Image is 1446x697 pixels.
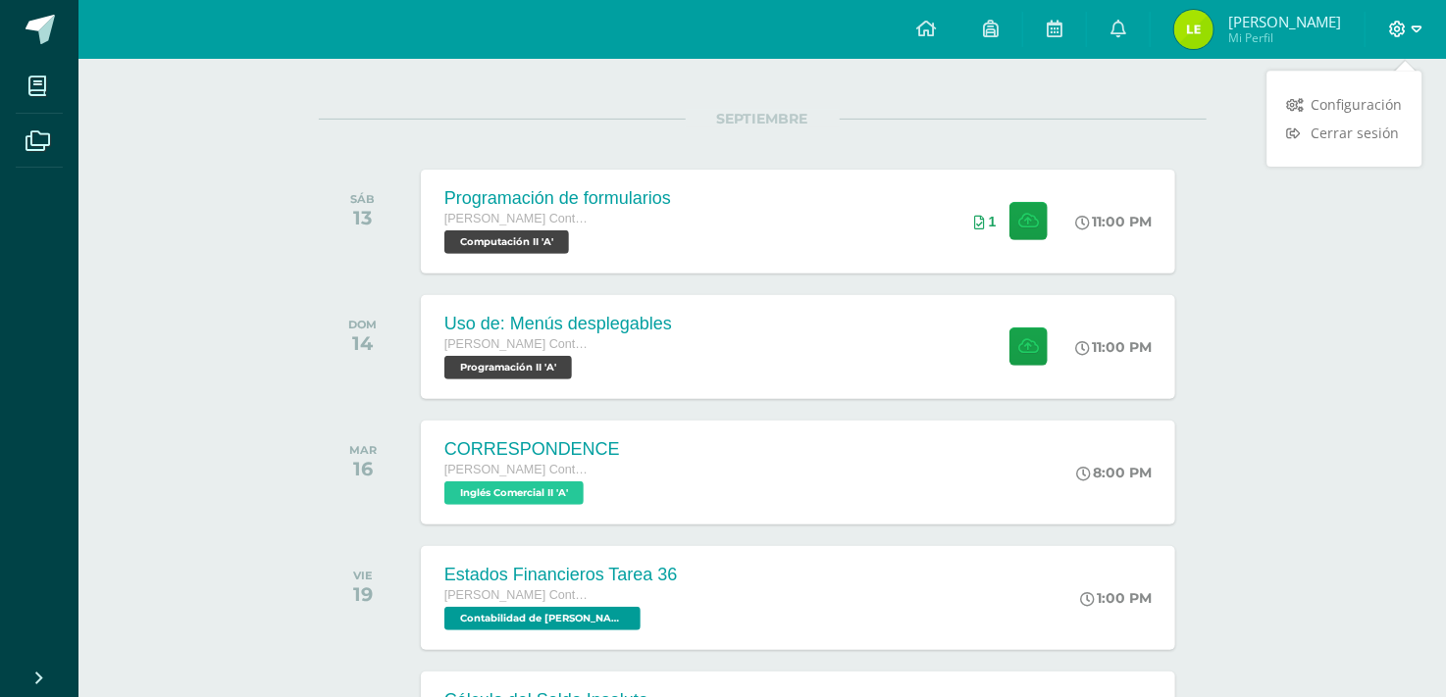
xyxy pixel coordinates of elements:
[1267,90,1422,119] a: Configuración
[348,318,377,331] div: DOM
[686,110,840,127] span: SEPTIEMBRE
[1075,338,1152,356] div: 11:00 PM
[444,565,678,585] div: Estados Financieros Tarea 36
[350,206,375,229] div: 13
[444,230,569,254] span: Computación II 'A'
[353,582,373,606] div: 19
[444,588,592,602] span: [PERSON_NAME] Contador con Orientación en Computación
[1312,124,1400,142] span: Cerrar sesión
[1312,95,1403,114] span: Configuración
[348,331,377,355] div: 14
[444,188,671,209] div: Programación de formularios
[1174,10,1214,49] img: 86f30c446fd916061315cc3d93a0319f.png
[444,356,572,379] span: Programación II 'A'
[1228,12,1341,31] span: [PERSON_NAME]
[444,314,672,334] div: Uso de: Menús desplegables
[353,569,373,582] div: VIE
[1075,213,1152,230] div: 11:00 PM
[444,337,592,351] span: [PERSON_NAME] Contador con Orientación en Computación
[1228,29,1341,46] span: Mi Perfil
[1267,119,1422,147] a: Cerrar sesión
[444,481,584,505] span: Inglés Comercial II 'A'
[1080,589,1152,607] div: 1:00 PM
[350,192,375,206] div: SÁB
[444,463,592,476] span: [PERSON_NAME] Contador con Orientación en Computación
[349,457,377,480] div: 16
[444,607,641,630] span: Contabilidad de Costos 'A'
[989,214,997,229] span: 1
[444,439,620,460] div: CORRESPONDENCE
[974,214,997,229] div: Archivos entregados
[1076,464,1152,481] div: 8:00 PM
[349,443,377,457] div: MAR
[444,212,592,225] span: [PERSON_NAME] Contador con Orientación en Computación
